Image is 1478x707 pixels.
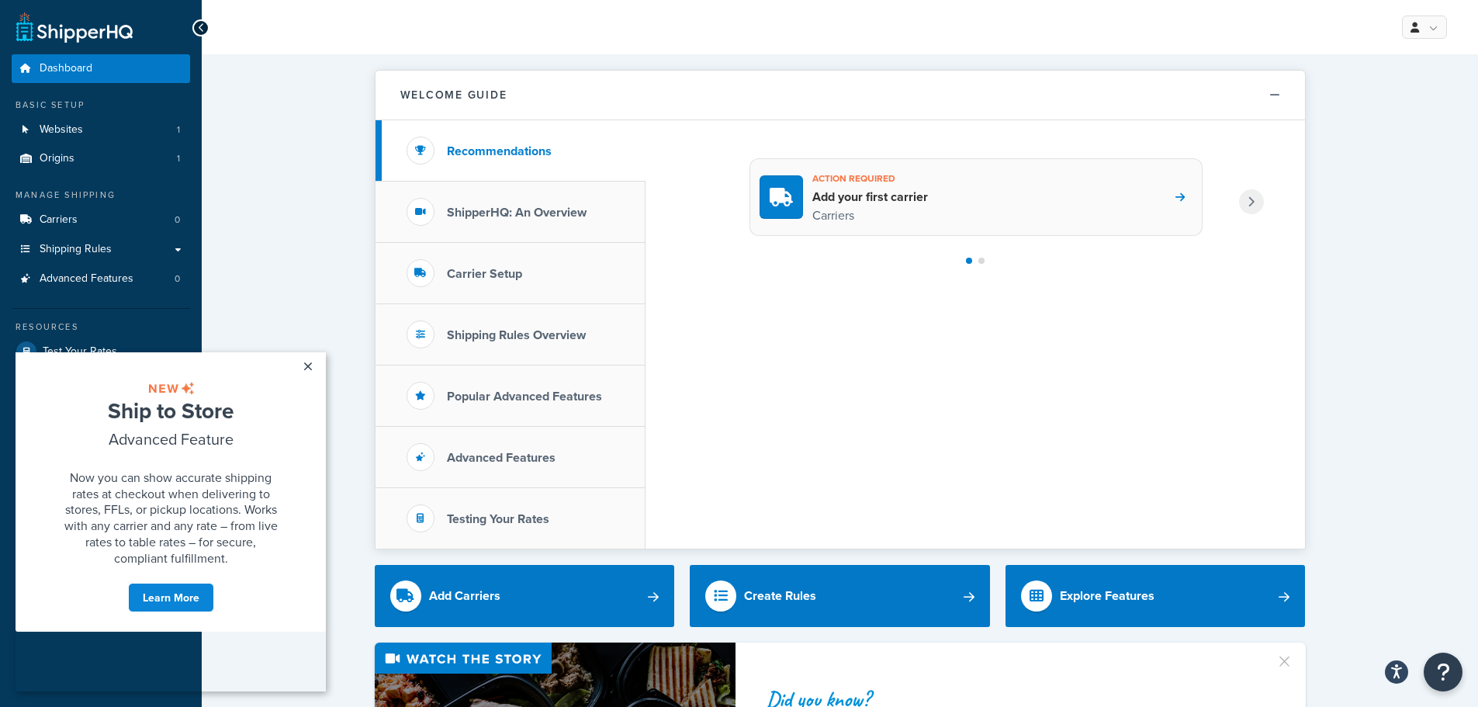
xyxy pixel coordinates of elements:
span: 0 [175,272,180,286]
a: Test Your Rates [12,338,190,366]
div: Create Rules [744,585,816,607]
button: Open Resource Center [1424,653,1462,691]
h3: Advanced Features [447,451,556,465]
h4: Add your first carrier [812,189,928,206]
h3: ShipperHQ: An Overview [447,206,587,220]
span: 1 [177,152,180,165]
a: Marketplace [12,366,190,394]
div: Resources [12,321,190,334]
a: Origins1 [12,144,190,173]
p: Carriers [812,206,928,226]
div: Explore Features [1060,585,1154,607]
span: Origins [40,152,74,165]
h3: Action required [812,168,928,189]
h3: Popular Advanced Features [447,390,602,404]
div: Manage Shipping [12,189,190,202]
a: Advanced Features0 [12,265,190,293]
a: Shipping Rules [12,235,190,264]
span: Dashboard [40,62,92,75]
li: Carriers [12,206,190,234]
div: Basic Setup [12,99,190,112]
span: 0 [175,213,180,227]
a: Websites1 [12,116,190,144]
h3: Carrier Setup [447,267,522,281]
button: Welcome Guide [376,71,1305,120]
span: Carriers [40,213,78,227]
span: Shipping Rules [40,243,112,256]
li: Origins [12,144,190,173]
span: Ship to Store [92,43,218,74]
a: Carriers0 [12,206,190,234]
a: Analytics [12,395,190,423]
span: Advanced Features [40,272,133,286]
span: 1 [177,123,180,137]
a: Explore Features [1006,565,1306,627]
a: Learn More [112,230,199,260]
a: Add Carriers [375,565,675,627]
h3: Recommendations [447,144,552,158]
a: Create Rules [690,565,990,627]
a: Dashboard [12,54,190,83]
h3: Shipping Rules Overview [447,328,586,342]
span: Now you can show accurate shipping rates at checkout when delivering to stores, FFLs, or pickup l... [49,116,262,214]
a: Help Docs [12,424,190,452]
span: Websites [40,123,83,137]
li: Websites [12,116,190,144]
div: Add Carriers [429,585,500,607]
span: Advanced Feature [93,75,218,98]
span: Test Your Rates [43,345,117,359]
h2: Welcome Guide [400,89,507,101]
li: Advanced Features [12,265,190,293]
h3: Testing Your Rates [447,512,549,526]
